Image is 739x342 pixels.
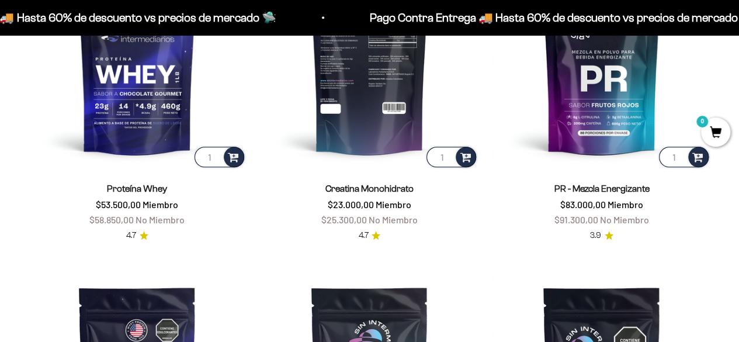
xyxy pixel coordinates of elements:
[590,229,601,242] span: 3.9
[701,127,730,140] a: 0
[695,115,709,129] mark: 0
[358,229,368,242] span: 4.7
[590,229,613,242] a: 3.93.9 de 5.0 estrellas
[126,229,136,242] span: 4.7
[600,214,649,225] span: No Miembro
[358,229,380,242] a: 4.74.7 de 5.0 estrellas
[369,214,418,225] span: No Miembro
[325,184,414,194] a: Creatina Monohidrato
[126,229,148,242] a: 4.74.7 de 5.0 estrellas
[328,199,374,210] span: $23.000,00
[321,214,367,225] span: $25.300,00
[107,184,167,194] a: Proteína Whey
[143,199,178,210] span: Miembro
[376,199,411,210] span: Miembro
[96,199,141,210] span: $53.500,00
[73,8,458,27] p: Pago Contra Entrega 🚚 Hasta 60% de descuento vs precios de mercado 🛸
[136,214,185,225] span: No Miembro
[89,214,134,225] span: $58.850,00
[608,199,643,210] span: Miembro
[560,199,606,210] span: $83.000,00
[554,184,650,194] a: PR - Mezcla Energizante
[554,214,598,225] span: $91.300,00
